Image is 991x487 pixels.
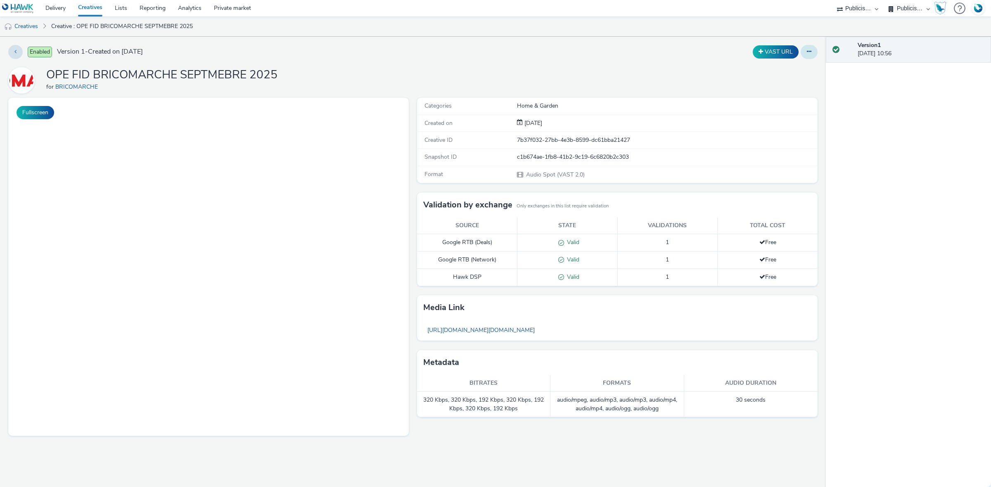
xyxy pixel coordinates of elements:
div: c1b674ae-1fb8-41b2-9c19-6c6820b2c303 [517,153,817,161]
h3: Metadata [423,356,459,369]
td: Google RTB (Deals) [417,234,517,252]
span: Format [424,170,443,178]
span: Snapshot ID [424,153,457,161]
span: Enabled [28,47,52,57]
td: Google RTB (Network) [417,252,517,269]
th: Source [417,217,517,234]
td: audio/mpeg, audio/mp3, audio/mp3, audio/mp4, audio/mp4, audio/ogg, audio/ogg [550,392,684,417]
span: Valid [564,273,579,281]
span: Free [759,273,776,281]
span: Free [759,256,776,263]
div: [DATE] 10:56 [858,41,984,58]
div: Home & Garden [517,102,817,110]
div: Creation 06 August 2025, 10:56 [523,119,542,127]
span: Created on [424,119,453,127]
a: [URL][DOMAIN_NAME][DOMAIN_NAME] [423,322,539,338]
th: Formats [550,375,684,392]
a: Hawk Academy [934,2,950,15]
img: Account FR [972,2,984,14]
span: Creative ID [424,136,453,144]
span: Free [759,238,776,246]
td: Hawk DSP [417,268,517,286]
span: Categories [424,102,452,110]
strong: Version 1 [858,41,881,49]
a: BRICOMARCHE [55,83,101,91]
span: Valid [564,256,579,263]
div: Duplicate the creative as a VAST URL [751,45,801,59]
span: for [46,83,55,91]
button: Fullscreen [17,106,54,119]
td: 320 Kbps, 320 Kbps, 192 Kbps, 320 Kbps, 192 Kbps, 320 Kbps, 192 Kbps [417,392,550,417]
th: State [517,217,618,234]
th: Bitrates [417,375,550,392]
th: Total cost [718,217,818,234]
a: Creative : OPE FID BRICOMARCHE SEPTMEBRE 2025 [47,16,197,36]
div: 7b37f032-27bb-4e3b-8599-dc61bba21427 [517,136,817,144]
span: [DATE] [523,119,542,127]
span: 1 [666,256,669,263]
th: Validations [617,217,718,234]
th: Audio duration [684,375,818,392]
img: BRICOMARCHE [9,68,33,92]
h3: Validation by exchange [423,199,512,211]
a: BRICOMARCHE [8,76,38,84]
span: Version 1 - Created on [DATE] [57,47,143,56]
img: undefined Logo [2,3,34,14]
h3: Media link [423,301,465,314]
td: 30 seconds [684,392,818,417]
span: Valid [564,238,579,246]
h1: OPE FID BRICOMARCHE SEPTMEBRE 2025 [46,67,277,83]
img: audio [4,23,12,31]
img: Hawk Academy [934,2,946,15]
span: 1 [666,238,669,246]
span: 1 [666,273,669,281]
small: Only exchanges in this list require validation [517,203,609,209]
button: VAST URL [753,45,799,59]
span: Audio Spot (VAST 2.0) [525,171,585,179]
